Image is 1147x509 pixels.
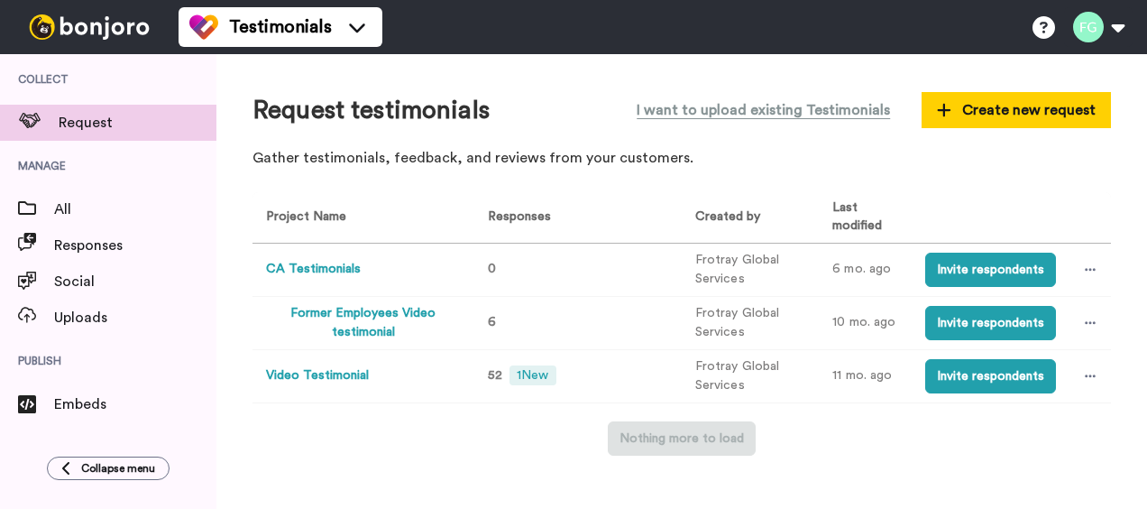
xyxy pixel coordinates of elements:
[252,148,1111,169] p: Gather testimonials, feedback, and reviews from your customers.
[608,421,756,456] button: Nothing more to load
[682,192,819,243] th: Created by
[54,307,216,329] span: Uploads
[819,192,912,243] th: Last modified
[488,316,496,329] span: 6
[922,92,1111,128] button: Create new request
[488,369,502,382] span: 52
[266,260,361,279] button: CA Testimonials
[81,461,155,476] span: Collapse menu
[47,457,170,480] button: Collapse menu
[252,192,467,243] th: Project Name
[682,296,819,349] td: Frotray Global Services
[682,349,819,403] td: Frotray Global Services
[925,359,1056,393] button: Invite respondents
[925,253,1056,287] button: Invite respondents
[488,263,496,275] span: 0
[54,271,216,292] span: Social
[925,306,1056,340] button: Invite respondents
[22,14,157,40] img: bj-logo-header-white.svg
[481,210,551,223] span: Responses
[54,393,216,415] span: Embeds
[937,99,1096,121] span: Create new request
[509,366,555,385] span: 1 New
[229,14,332,40] span: Testimonials
[59,112,216,134] span: Request
[623,90,904,130] button: I want to upload existing Testimonials
[252,97,490,125] h1: Request testimonials
[819,243,912,296] td: 6 mo. ago
[682,243,819,296] td: Frotray Global Services
[637,99,890,121] span: I want to upload existing Testimonials
[819,296,912,349] td: 10 mo. ago
[54,199,216,220] span: All
[54,235,216,256] span: Responses
[266,366,369,385] button: Video Testimonial
[819,349,912,403] td: 11 mo. ago
[266,304,460,342] button: Former Employees Video testimonial
[189,13,218,42] img: tm-color.svg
